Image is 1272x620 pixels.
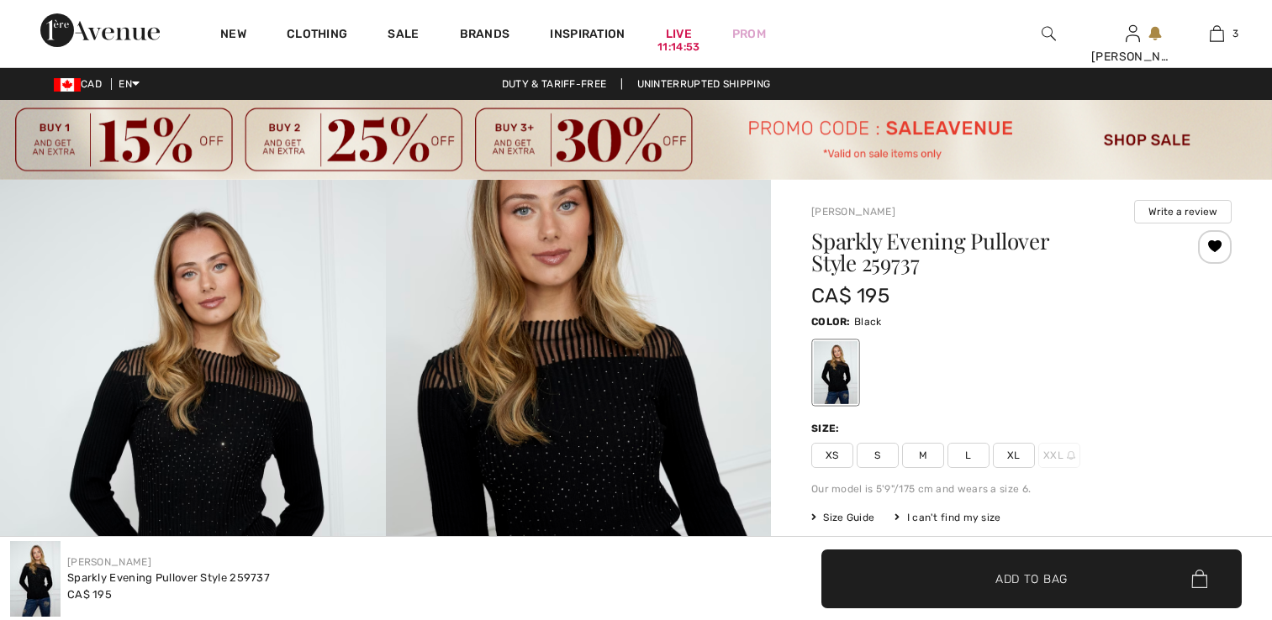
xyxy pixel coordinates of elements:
img: Bag.svg [1191,570,1207,588]
span: XXL [1038,443,1080,468]
img: 1ère Avenue [40,13,160,47]
div: I can't find my size [895,510,1000,525]
img: ring-m.svg [1067,451,1075,460]
img: My Info [1126,24,1140,44]
img: My Bag [1210,24,1224,44]
span: XS [811,443,853,468]
button: Add to Bag [821,549,1242,608]
span: CAD [54,78,108,90]
div: Size: [811,421,843,436]
iframe: Opens a widget where you can find more information [1164,494,1255,536]
span: Size Guide [811,510,874,525]
img: Canadian Dollar [54,78,81,92]
span: EN [119,78,140,90]
a: New [220,27,246,45]
div: Sparkly Evening Pullover Style 259737 [67,570,270,586]
span: Inspiration [550,27,625,45]
h1: Sparkly Evening Pullover Style 259737 [811,230,1162,274]
img: Sparkly Evening Pullover Style 259737 [10,541,61,617]
span: CA$ 195 [811,284,889,307]
span: Black [854,316,882,328]
a: Brands [460,27,510,45]
a: Sale [388,27,419,45]
a: [PERSON_NAME] [811,206,895,218]
span: L [947,443,990,468]
span: M [902,443,944,468]
div: 11:14:53 [657,39,699,55]
a: Clothing [287,27,347,45]
span: S [857,443,899,468]
div: [PERSON_NAME] [1091,48,1174,66]
span: CA$ 195 [67,588,112,601]
a: Prom [732,25,766,43]
div: Our model is 5'9"/175 cm and wears a size 6. [811,481,1232,497]
button: Write a review [1134,200,1232,223]
a: Sign In [1126,25,1140,41]
a: 3 [1175,24,1258,44]
span: 3 [1232,26,1238,41]
a: [PERSON_NAME] [67,556,151,568]
span: Add to Bag [995,570,1068,587]
span: XL [993,443,1035,468]
div: Black [814,341,858,404]
a: Live11:14:53 [666,25,692,43]
img: search the website [1042,24,1056,44]
span: Color: [811,316,851,328]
